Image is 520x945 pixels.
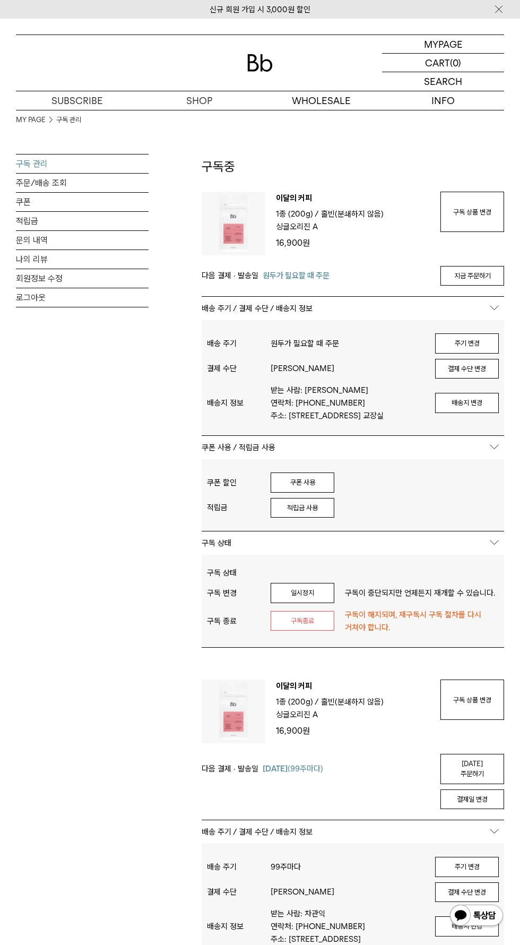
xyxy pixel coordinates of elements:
[202,820,504,844] p: 배송 주기 / 결제 수단 / 배송지 정보
[425,54,450,72] p: CART
[263,764,288,774] span: [DATE]
[271,384,424,397] p: 받는 사람: [PERSON_NAME]
[382,54,504,72] a: CART (0)
[271,886,424,898] p: [PERSON_NAME]
[260,91,382,110] p: WHOLESALE
[276,724,430,738] p: 16,900
[271,498,334,518] button: 적립금 사용
[202,269,258,282] span: 다음 결제 · 발송일
[16,288,149,307] a: 로그아웃
[16,193,149,211] a: 쿠폰
[207,339,271,348] div: 배송 주기
[16,91,138,110] a: SUBSCRIBE
[435,333,499,354] button: 주기 변경
[271,472,334,493] button: 쿠폰 사용
[202,297,504,320] p: 배송 주기 / 결제 수단 / 배송지 정보
[207,616,271,626] div: 구독 종료
[321,695,384,708] p: 홀빈(분쇄하지 않음)
[207,364,271,373] div: 결제 수단
[16,154,149,173] a: 구독 관리
[321,208,384,220] p: 홀빈(분쇄하지 않음)
[435,359,499,379] button: 결제 수단 변경
[276,680,430,695] p: 이달의 커피
[276,708,318,721] p: 싱글오리진 A
[16,269,149,288] a: 회원정보 수정
[16,212,149,230] a: 적립금
[435,857,499,877] button: 주기 변경
[276,192,430,208] p: 이달의 커피
[276,236,430,250] p: 16,900
[138,91,260,110] a: SHOP
[440,192,504,232] a: 구독 상품 변경
[16,250,149,269] a: 나의 리뷰
[207,588,271,598] div: 구독 변경
[207,478,271,487] div: 쿠폰 할인
[440,754,504,784] a: [DATE] 주문하기
[382,91,504,110] p: INFO
[424,35,463,53] p: MYPAGE
[202,762,258,775] span: 다음 결제 · 발송일
[440,680,504,720] a: 구독 상품 변경
[271,362,424,375] p: [PERSON_NAME]
[56,115,81,125] a: 구독 관리
[276,220,318,233] p: 싱글오리진 A
[202,531,504,555] p: 구독 상태
[16,174,149,192] a: 주문/배송 조회
[276,697,319,707] span: 1종 (200g) /
[271,397,424,409] p: 연락처: [PHONE_NUMBER]
[271,920,424,933] p: 연락처: [PHONE_NUMBER]
[440,266,504,286] a: 지금 주문하기
[435,882,499,903] button: 결제 수단 변경
[435,916,499,937] button: 배송지 변경
[382,35,504,54] a: MYPAGE
[271,611,334,631] button: 구독종료
[449,904,504,929] img: 카카오톡 채널 1:1 채팅 버튼
[207,887,271,897] div: 결제 수단
[16,115,46,125] a: MY PAGE
[207,862,271,872] div: 배송 주기
[276,209,319,219] span: 1종 (200g) /
[302,726,310,736] span: 원
[202,436,504,459] p: 쿠폰 사용 / 적립금 사용
[271,409,424,422] p: 주소: [STREET_ADDRESS] 교장실
[202,680,265,743] img: 상품이미지
[263,762,323,775] span: (99주마다)
[435,393,499,413] button: 배송지 변경
[424,72,462,91] p: SEARCH
[207,398,271,408] div: 배송지 정보
[440,789,504,810] button: 결제일 변경
[263,269,330,282] span: 원두가 필요할 때 주문
[271,861,424,873] p: 99주마다
[334,608,499,634] p: 구독이 해지되며, 재구독시 구독 절차를 다시 거쳐야 합니다.
[202,192,265,255] img: 상품이미지
[210,5,310,14] a: 신규 회원 가입 시 3,000원 할인
[302,238,310,248] span: 원
[334,587,499,599] p: 구독이 중단되지만 언제든지 재개할 수 있습니다.
[202,158,504,192] h2: 구독중
[271,907,424,920] p: 받는 사람: 차관익
[271,337,424,350] p: 원두가 필요할 때 주문
[207,568,271,578] div: 구독 상태
[207,922,271,931] div: 배송지 정보
[450,54,461,72] p: (0)
[271,583,334,603] button: 일시정지
[207,503,271,512] div: 적립금
[16,231,149,250] a: 문의 내역
[247,54,273,72] img: 로고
